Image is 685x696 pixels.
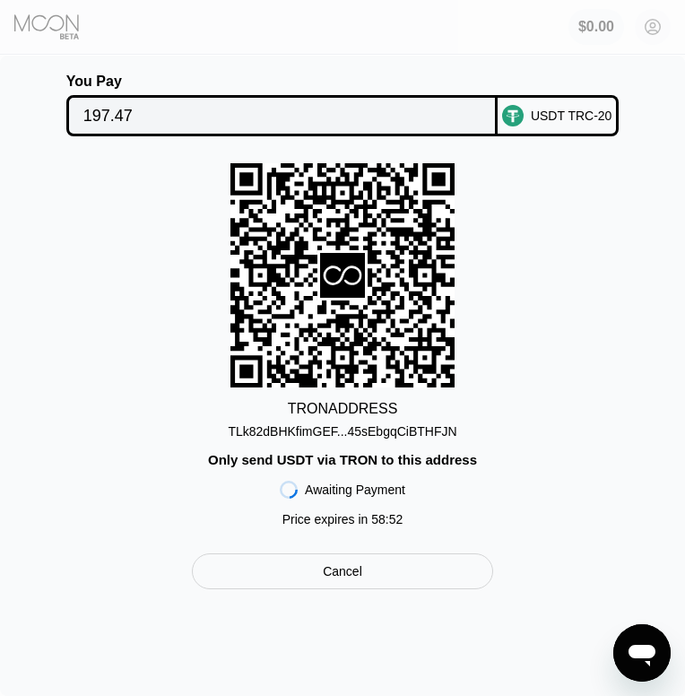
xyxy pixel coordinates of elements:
div: Only send USDT via TRON to this address [208,452,477,467]
div: TRON ADDRESS [288,401,398,417]
div: TLk82dBHKfimGEF...45sEbgqCiBTHFJN [228,417,456,439]
div: You PayUSDT TRC-20 [34,74,651,136]
iframe: Button to launch messaging window [613,624,671,682]
div: You Pay [66,74,498,90]
div: Cancel [192,553,494,589]
div: USDT TRC-20 [531,109,612,123]
div: TLk82dBHKfimGEF...45sEbgqCiBTHFJN [228,424,456,439]
div: Price expires in [282,512,403,526]
span: 58 : 52 [371,512,403,526]
div: Awaiting Payment [305,483,405,497]
div: Cancel [323,563,362,579]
